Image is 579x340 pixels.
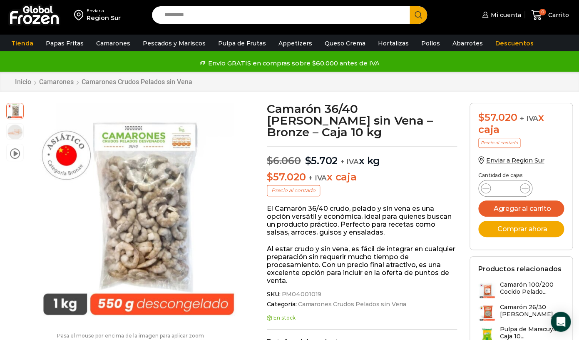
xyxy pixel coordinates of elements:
[448,35,487,51] a: Abarrotes
[74,8,87,22] img: address-field-icon.svg
[267,155,273,167] span: $
[500,304,564,318] h3: Camarón 26/30 [PERSON_NAME]...
[410,6,427,24] button: Search button
[39,78,74,86] a: Camarones
[267,171,306,183] bdi: 57.020
[267,171,457,183] p: x caja
[486,157,544,164] span: Enviar a Region Sur
[7,35,37,51] a: Tienda
[539,9,546,15] span: 0
[305,155,338,167] bdi: 5.702
[15,78,32,86] a: Inicio
[297,301,406,308] a: Camarones Crudos Pelados sin Vena
[497,182,513,194] input: Product quantity
[139,35,210,51] a: Pescados y Mariscos
[478,200,564,217] button: Agregar al carrito
[214,35,270,51] a: Pulpa de Frutas
[267,171,273,183] span: $
[267,185,320,196] p: Precio al contado
[478,304,564,322] a: Camarón 26/30 [PERSON_NAME]...
[87,14,121,22] div: Region Sur
[267,205,457,237] p: El Camarón 36/40 crudo, pelado y sin vena es una opción versátil y económica, ideal para quienes ...
[478,112,564,136] div: x caja
[280,291,321,298] span: PM04001019
[500,326,564,340] h3: Pulpa de Maracuyá - Caja 10...
[500,281,564,295] h3: Camarón 100/200 Cocido Pelado...
[267,315,457,321] p: En stock
[488,11,521,19] span: Mi cuenta
[267,103,457,138] h1: Camarón 36/40 [PERSON_NAME] sin Vena – Bronze – Caja 10 kg
[305,155,311,167] span: $
[478,172,564,178] p: Cantidad de cajas
[478,111,485,123] span: $
[374,35,413,51] a: Hortalizas
[267,155,301,167] bdi: 6.060
[551,312,571,332] div: Open Intercom Messenger
[520,114,538,122] span: + IVA
[87,8,121,14] div: Enviar a
[478,265,562,273] h2: Productos relacionados
[267,301,457,308] span: Categoría:
[340,157,359,166] span: + IVA
[267,291,457,298] span: SKU:
[81,78,193,86] a: Camarones Crudos Pelados sin Vena
[308,174,327,182] span: + IVA
[478,157,544,164] a: Enviar a Region Sur
[267,146,457,167] p: x kg
[478,111,517,123] bdi: 57.020
[274,35,316,51] a: Appetizers
[321,35,370,51] a: Queso Crema
[546,11,569,19] span: Carrito
[7,102,23,119] span: Camaron 36/40 RPD Bronze
[92,35,134,51] a: Camarones
[7,124,23,140] span: 36/40 rpd bronze
[478,281,564,299] a: Camarón 100/200 Cocido Pelado...
[478,138,520,148] p: Precio al contado
[417,35,444,51] a: Pollos
[15,78,193,86] nav: Breadcrumb
[529,5,571,25] a: 0 Carrito
[480,7,521,23] a: Mi cuenta
[478,221,564,237] button: Comprar ahora
[267,245,457,285] p: Al estar crudo y sin vena, es fácil de integrar en cualquier preparación sin requerir mucho tiemp...
[42,35,88,51] a: Papas Fritas
[491,35,538,51] a: Descuentos
[6,333,254,339] p: Pasa el mouse por encima de la imagen para aplicar zoom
